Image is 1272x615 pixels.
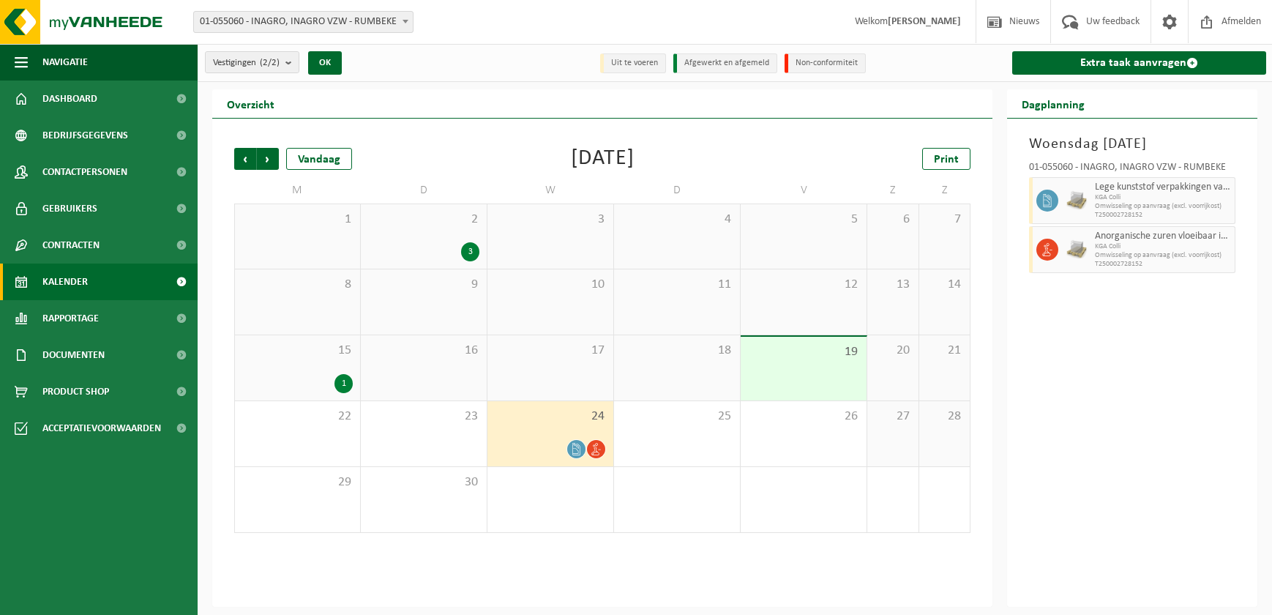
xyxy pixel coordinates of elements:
[205,51,299,73] button: Vestigingen(2/2)
[42,117,128,154] span: Bedrijfsgegevens
[621,277,733,293] span: 11
[888,16,961,27] strong: [PERSON_NAME]
[212,89,289,118] h2: Overzicht
[748,344,859,360] span: 19
[741,177,867,204] td: V
[673,53,777,73] li: Afgewerkt en afgemeld
[1029,163,1235,177] div: 01-055060 - INAGRO, INAGRO VZW - RUMBEKE
[234,177,361,204] td: M
[1095,242,1231,251] span: KGA Colli
[1095,251,1231,260] span: Omwisseling op aanvraag (excl. voorrijkost)
[42,300,99,337] span: Rapportage
[368,212,479,228] span: 2
[42,337,105,373] span: Documenten
[1095,260,1231,269] span: T250002728152
[748,277,859,293] span: 12
[286,148,352,170] div: Vandaag
[242,474,353,491] span: 29
[621,212,733,228] span: 4
[42,227,100,264] span: Contracten
[875,409,910,425] span: 27
[1012,51,1266,75] a: Extra taak aanvragen
[614,177,741,204] td: D
[42,264,88,300] span: Kalender
[922,148,970,170] a: Print
[193,11,414,33] span: 01-055060 - INAGRO, INAGRO VZW - RUMBEKE
[368,277,479,293] span: 9
[1066,190,1088,212] img: LP-PA-00000-WDN-11
[257,148,279,170] span: Volgende
[487,177,614,204] td: W
[234,148,256,170] span: Vorige
[1095,202,1231,211] span: Omwisseling op aanvraag (excl. voorrijkost)
[919,177,970,204] td: Z
[927,343,962,359] span: 21
[867,177,919,204] td: Z
[1029,133,1235,155] h3: Woensdag [DATE]
[875,212,910,228] span: 6
[1095,193,1231,202] span: KGA Colli
[42,410,161,447] span: Acceptatievoorwaarden
[875,277,910,293] span: 13
[242,277,353,293] span: 8
[934,154,959,165] span: Print
[334,374,353,393] div: 1
[1095,182,1231,193] span: Lege kunststof verpakkingen van gevaarlijke stoffen
[927,277,962,293] span: 14
[260,58,280,67] count: (2/2)
[42,81,97,117] span: Dashboard
[42,373,109,410] span: Product Shop
[194,12,413,32] span: 01-055060 - INAGRO, INAGRO VZW - RUMBEKE
[495,343,606,359] span: 17
[927,409,962,425] span: 28
[42,190,97,227] span: Gebruikers
[600,53,666,73] li: Uit te voeren
[621,343,733,359] span: 18
[1007,89,1099,118] h2: Dagplanning
[875,343,910,359] span: 20
[213,52,280,74] span: Vestigingen
[461,242,479,261] div: 3
[621,409,733,425] span: 25
[242,212,353,228] span: 1
[748,212,859,228] span: 5
[1066,239,1088,261] img: LP-PA-00000-WDN-11
[242,409,353,425] span: 22
[571,148,635,170] div: [DATE]
[368,409,479,425] span: 23
[42,44,88,81] span: Navigatie
[927,212,962,228] span: 7
[748,409,859,425] span: 26
[361,177,487,204] td: D
[368,474,479,491] span: 30
[495,409,606,425] span: 24
[242,343,353,359] span: 15
[495,277,606,293] span: 10
[308,51,342,75] button: OK
[42,154,127,190] span: Contactpersonen
[1095,211,1231,220] span: T250002728152
[368,343,479,359] span: 16
[785,53,866,73] li: Non-conformiteit
[1095,231,1231,242] span: Anorganische zuren vloeibaar in kleinverpakking
[495,212,606,228] span: 3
